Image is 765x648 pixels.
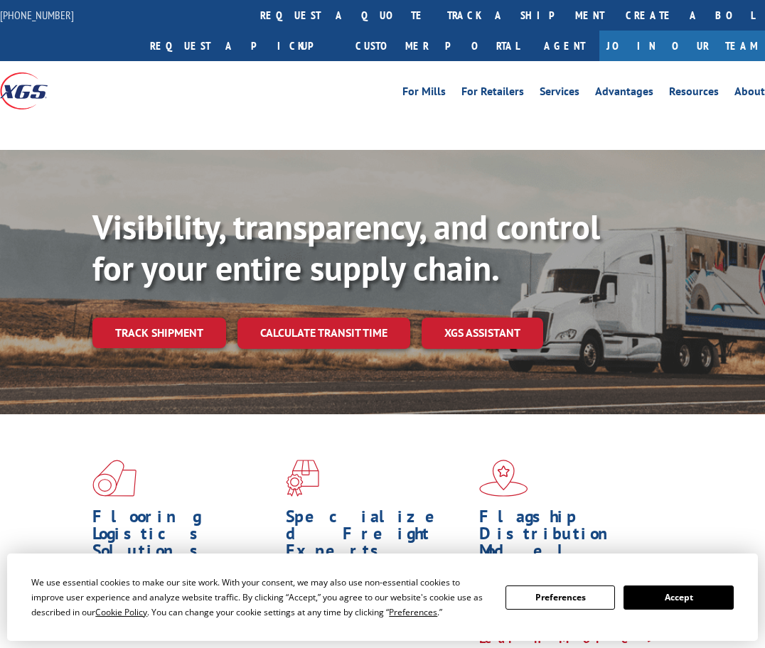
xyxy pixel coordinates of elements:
div: Cookie Consent Prompt [7,553,758,641]
a: About [734,86,765,102]
h1: Specialized Freight Experts [286,508,469,566]
a: XGS ASSISTANT [422,318,543,348]
a: Learn More > [479,630,656,647]
a: For Retailers [461,86,524,102]
span: Cookie Policy [95,606,147,618]
a: Resources [669,86,719,102]
button: Accept [624,585,733,610]
a: Advantages [595,86,653,102]
button: Preferences [505,585,615,610]
img: xgs-icon-focused-on-flooring-red [286,460,319,497]
div: We use essential cookies to make our site work. With your consent, we may also use non-essential ... [31,575,488,620]
a: Request a pickup [139,31,345,61]
a: Customer Portal [345,31,530,61]
span: Preferences [389,606,437,618]
a: Services [540,86,579,102]
b: Visibility, transparency, and control for your entire supply chain. [92,205,600,290]
a: Join Our Team [599,31,765,61]
img: xgs-icon-flagship-distribution-model-red [479,460,528,497]
img: xgs-icon-total-supply-chain-intelligence-red [92,460,137,497]
h1: Flagship Distribution Model [479,508,662,566]
a: Track shipment [92,318,226,347]
a: Calculate transit time [237,318,410,348]
a: For Mills [402,86,446,102]
h1: Flooring Logistics Solutions [92,508,275,566]
a: Agent [530,31,599,61]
